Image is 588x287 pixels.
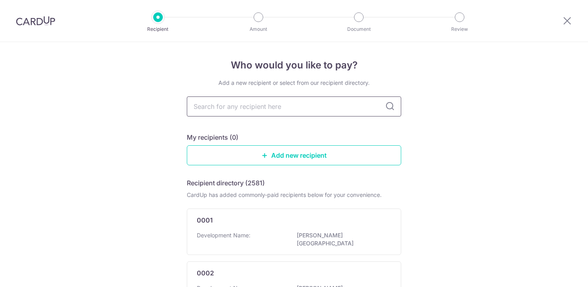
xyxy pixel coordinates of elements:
h4: Who would you like to pay? [187,58,401,72]
p: 0002 [197,268,214,278]
span: Help [71,6,87,13]
p: Document [329,25,388,33]
div: Add a new recipient or select from our recipient directory. [187,79,401,87]
div: CardUp has added commonly-paid recipients below for your convenience. [187,191,401,199]
p: Review [430,25,489,33]
p: Recipient [128,25,188,33]
a: Add new recipient [187,145,401,165]
p: [PERSON_NAME][GEOGRAPHIC_DATA] [297,231,386,247]
input: Search for any recipient here [187,96,401,116]
p: 0001 [197,215,213,225]
p: Amount [229,25,288,33]
h5: Recipient directory (2581) [187,178,265,188]
img: CardUp [16,16,55,26]
p: Development Name: [197,231,250,239]
h5: My recipients (0) [187,132,238,142]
